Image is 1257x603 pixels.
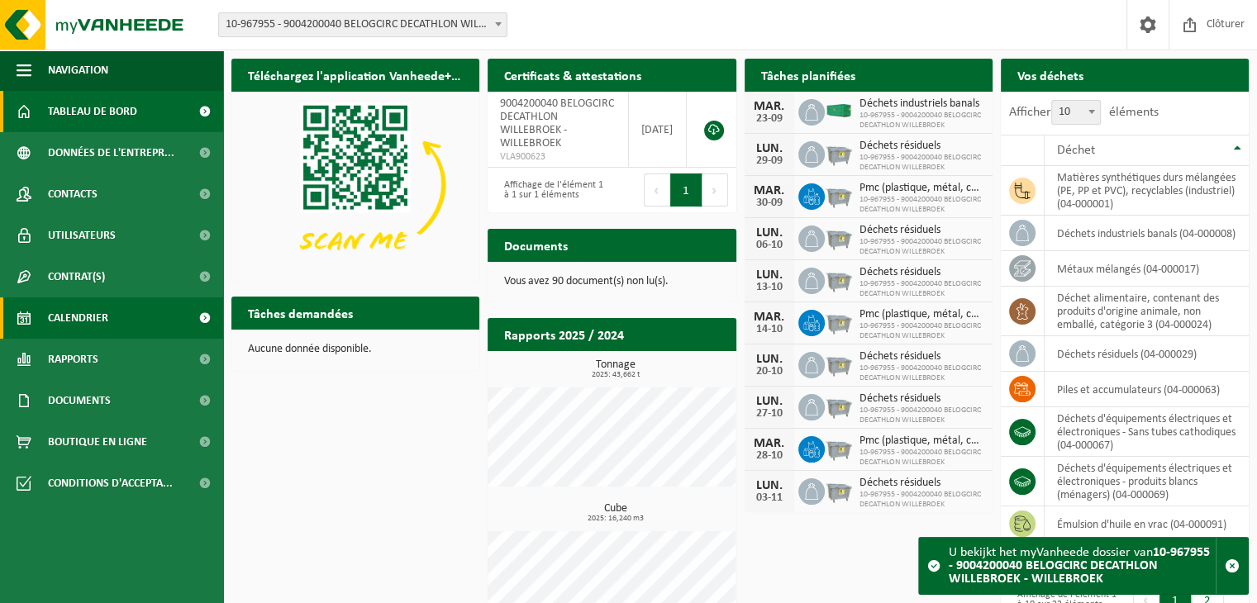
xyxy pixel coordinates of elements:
div: LUN. [753,479,786,492]
h2: Téléchargez l'application Vanheede+ maintenant! [231,59,479,91]
h2: Rapports 2025 / 2024 [488,318,640,350]
div: 29-09 [753,155,786,167]
h3: Cube [496,503,736,523]
span: 10-967955 - 9004200040 BELOGCIRC DECATHLON WILLEBROEK [859,237,984,257]
div: 14-10 [753,324,786,335]
div: MAR. [753,311,786,324]
span: Pmc (plastique, métal, carton boisson) (industriel) [859,308,984,321]
span: VLA900623 [500,150,615,164]
span: Tableau de bord [48,91,137,132]
h2: Tâches planifiées [745,59,872,91]
img: WB-2500-GAL-GY-01 [825,392,853,420]
div: Affichage de l'élément 1 à 1 sur 1 éléments [496,172,603,208]
td: déchet alimentaire, contenant des produits d'origine animale, non emballé, catégorie 3 (04-000024) [1045,287,1249,336]
p: Vous avez 90 document(s) non lu(s). [504,276,719,287]
div: 28-10 [753,450,786,462]
span: Calendrier [48,297,108,339]
span: 9004200040 BELOGCIRC DECATHLON WILLEBROEK - WILLEBROEK [500,97,614,150]
span: 10 [1051,100,1101,125]
span: 10-967955 - 9004200040 BELOGCIRC DECATHLON WILLEBROEK - WILLEBROEK [219,13,507,36]
a: Consulter les rapports [593,350,735,383]
h2: Tâches demandées [231,297,369,329]
span: 10-967955 - 9004200040 BELOGCIRC DECATHLON WILLEBROEK [859,363,984,383]
span: 2025: 16,240 m3 [496,515,736,523]
img: WB-2500-GAL-GY-01 [825,223,853,251]
div: U bekijkt het myVanheede dossier van [949,538,1216,594]
span: Utilisateurs [48,215,116,256]
button: 1 [670,173,702,207]
img: WB-2500-GAL-GY-01 [825,434,853,462]
td: [DATE] [629,92,688,168]
span: Déchets résiduels [859,392,984,406]
img: Download de VHEPlus App [231,92,479,278]
div: MAR. [753,100,786,113]
td: déchets d'équipements électriques et électroniques - Sans tubes cathodiques (04-000067) [1045,407,1249,457]
h3: Tonnage [496,359,736,379]
td: Piles et accumulateurs (04-000063) [1045,372,1249,407]
span: 10-967955 - 9004200040 BELOGCIRC DECATHLON WILLEBROEK [859,321,984,341]
img: WB-2500-GAL-GY-01 [825,307,853,335]
img: HK-XC-40-GN-00 [825,103,853,118]
strong: 10-967955 - 9004200040 BELOGCIRC DECATHLON WILLEBROEK - WILLEBROEK [949,546,1210,586]
span: Déchets industriels banals [859,97,984,111]
div: 27-10 [753,408,786,420]
span: Navigation [48,50,108,91]
div: 30-09 [753,197,786,209]
span: 10-967955 - 9004200040 BELOGCIRC DECATHLON WILLEBROEK [859,111,984,131]
p: Aucune donnée disponible. [248,344,463,355]
div: 03-11 [753,492,786,504]
div: LUN. [753,226,786,240]
img: WB-2500-GAL-GY-01 [825,139,853,167]
h2: Documents [488,229,584,261]
div: LUN. [753,268,786,282]
td: matières synthétiques durs mélangées (PE, PP et PVC), recyclables (industriel) (04-000001) [1045,166,1249,216]
td: métaux mélangés (04-000017) [1045,251,1249,287]
div: 20-10 [753,366,786,377]
span: Pmc (plastique, métal, carton boisson) (industriel) [859,182,984,195]
div: MAR. [753,184,786,197]
img: WB-2500-GAL-GY-01 [825,181,853,209]
label: Afficher éléments [1009,106,1159,119]
span: 10-967955 - 9004200040 BELOGCIRC DECATHLON WILLEBROEK [859,279,984,299]
td: déchets d'équipements électriques et électroniques - produits blancs (ménagers) (04-000069) [1045,457,1249,506]
span: 10-967955 - 9004200040 BELOGCIRC DECATHLON WILLEBROEK [859,153,984,173]
span: Données de l'entrepr... [48,132,174,173]
span: Contrat(s) [48,256,105,297]
div: MAR. [753,437,786,450]
td: déchets industriels banals (04-000008) [1045,216,1249,251]
button: Next [702,173,728,207]
h2: Vos déchets [1001,59,1100,91]
span: Déchets résiduels [859,350,984,363]
div: 06-10 [753,240,786,251]
img: WB-2500-GAL-GY-01 [825,349,853,377]
td: émulsion d'huile en vrac (04-000091) [1045,506,1249,542]
div: 13-10 [753,282,786,293]
td: déchets résiduels (04-000029) [1045,336,1249,372]
span: 10 [1052,101,1100,124]
span: Déchets résiduels [859,224,984,237]
span: 10-967955 - 9004200040 BELOGCIRC DECATHLON WILLEBROEK [859,195,984,215]
img: WB-2500-GAL-GY-01 [825,476,853,504]
span: Rapports [48,339,98,380]
span: Déchets résiduels [859,266,984,279]
div: 23-09 [753,113,786,125]
span: 2025: 43,662 t [496,371,736,379]
span: Boutique en ligne [48,421,147,463]
div: LUN. [753,353,786,366]
span: 10-967955 - 9004200040 BELOGCIRC DECATHLON WILLEBROEK - WILLEBROEK [218,12,507,37]
button: Previous [644,173,670,207]
span: Déchets résiduels [859,140,984,153]
span: Documents [48,380,111,421]
span: 10-967955 - 9004200040 BELOGCIRC DECATHLON WILLEBROEK [859,406,984,425]
span: Déchet [1057,144,1095,157]
div: LUN. [753,395,786,408]
img: WB-2500-GAL-GY-01 [825,265,853,293]
span: Déchets résiduels [859,477,984,490]
span: 10-967955 - 9004200040 BELOGCIRC DECATHLON WILLEBROEK [859,448,984,468]
span: 10-967955 - 9004200040 BELOGCIRC DECATHLON WILLEBROEK [859,490,984,510]
div: LUN. [753,142,786,155]
span: Conditions d'accepta... [48,463,173,504]
h2: Certificats & attestations [488,59,658,91]
span: Pmc (plastique, métal, carton boisson) (industriel) [859,434,984,448]
span: Contacts [48,173,98,215]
